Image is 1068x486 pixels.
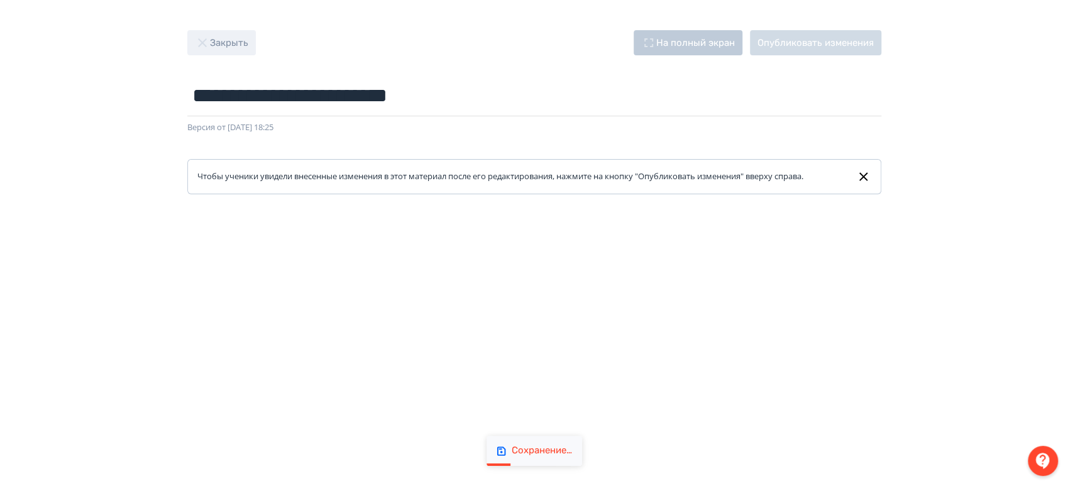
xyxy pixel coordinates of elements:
[512,445,572,457] div: Сохранение…
[187,30,256,55] button: Закрыть
[187,121,881,134] div: Версия от [DATE] 18:25
[750,30,881,55] button: Опубликовать изменения
[197,170,813,183] div: Чтобы ученики увидели внесенные изменения в этот материал после его редактирования, нажмите на кн...
[634,30,742,55] button: На полный экран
